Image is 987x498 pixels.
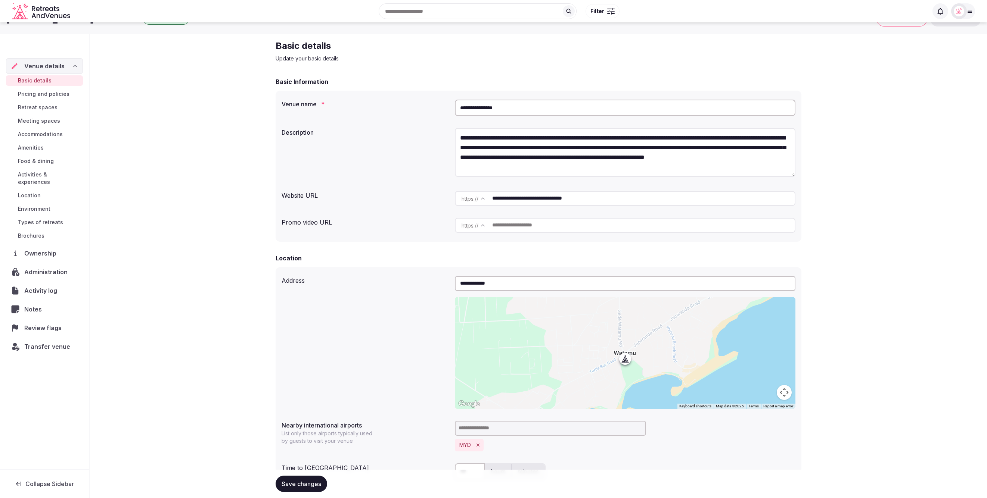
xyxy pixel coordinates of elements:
[6,116,83,126] a: Meeting spaces
[18,117,60,125] span: Meeting spaces
[6,169,83,187] a: Activities & experiences
[954,6,964,16] img: miaceralde
[6,245,83,261] a: Ownership
[18,219,63,226] span: Types of retreats
[25,480,74,488] span: Collapse Sidebar
[18,232,44,239] span: Brochures
[18,157,54,165] span: Food & dining
[6,283,83,298] a: Activity log
[6,129,83,140] a: Accommodations
[6,320,83,336] a: Review flags
[6,339,83,354] button: Transfer venue
[6,217,83,228] a: Types of retreats
[6,204,83,214] a: Environment
[590,7,604,15] span: Filter
[6,142,83,153] a: Amenities
[6,102,83,113] a: Retreat spaces
[18,205,50,213] span: Environment
[6,75,83,86] a: Basic details
[6,264,83,280] a: Administration
[6,190,83,201] a: Location
[24,249,59,258] span: Ownership
[18,192,41,199] span: Location
[18,171,80,186] span: Activities & experiences
[6,476,83,492] button: Collapse Sidebar
[18,144,44,151] span: Amenities
[24,267,71,276] span: Administration
[24,62,65,71] span: Venue details
[6,89,83,99] a: Pricing and policies
[24,323,65,332] span: Review flags
[24,305,45,314] span: Notes
[24,342,70,351] span: Transfer venue
[282,480,321,488] span: Save changes
[12,3,72,20] a: Visit the homepage
[18,131,63,138] span: Accommodations
[6,231,83,241] a: Brochures
[18,90,69,98] span: Pricing and policies
[276,476,327,492] button: Save changes
[24,286,60,295] span: Activity log
[12,3,72,20] svg: Retreats and Venues company logo
[18,77,52,84] span: Basic details
[6,156,83,166] a: Food & dining
[18,104,58,111] span: Retreat spaces
[586,4,620,18] button: Filter
[6,301,83,317] a: Notes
